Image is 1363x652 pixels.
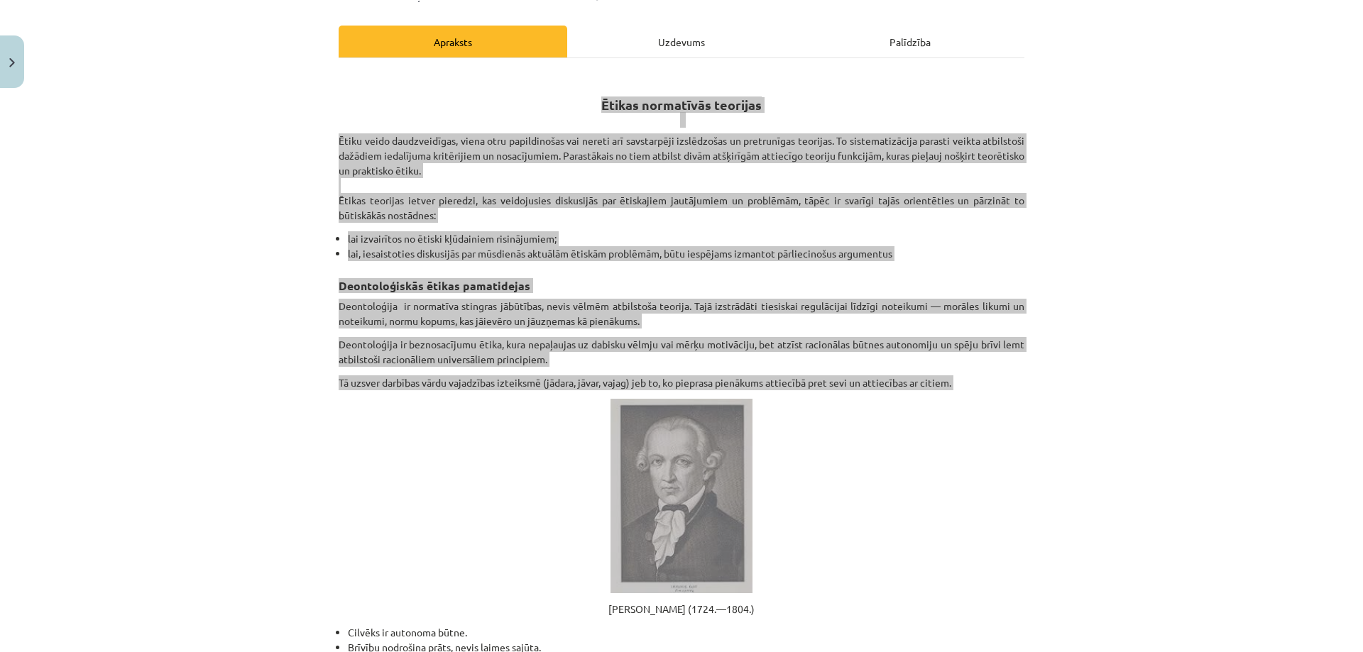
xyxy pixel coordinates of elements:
img: C:\Users\anita.jozus\Desktop\lejupielāde.jfif [611,399,752,593]
p: [PERSON_NAME] (1724.—1804.) [339,602,1024,617]
p: Tā uzsver darbības vārdu vajadzības izteiksmē (jādara, jāvar, vajag) jeb to, ko pieprasa pienākum... [339,375,1024,390]
div: Palīdzība [796,26,1024,57]
div: Uzdevums [567,26,796,57]
p: Deontoloģija ir beznosacījumu ētika, kura nepaļaujas uz dabisku vēlmju vai mērķu motivāciju, bet ... [339,337,1024,367]
li: lai izvairītos no ētiski kļūdainiem risinājumiem; [348,231,1024,246]
img: icon-close-lesson-0947bae3869378f0d4975bcd49f059093ad1ed9edebbc8119c70593378902aed.svg [9,58,15,67]
strong: Deontoloģiskās ētikas pamatidejas [339,278,530,293]
p: Deontoloģija ir normatīva stingras jābūtības, nevis vēlmēm atbilstoša teorija. Tajā izstrādāti ti... [339,299,1024,328]
div: Apraksts [339,26,567,57]
p: Ētiku veido daudzveidīgas, viena otru papildinošas vai nereti arī savstarpēji izslēdzošas un pret... [339,133,1024,223]
li: lai, iesaistoties diskusijās par mūsdienās aktuālām ētiskām problēmām, būtu iespējams izmantot pā... [348,246,1024,261]
li: Cilvēks ir autonoma būtne. [348,625,1024,640]
strong: Ētikas normatīvās teorijas [601,96,762,113]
